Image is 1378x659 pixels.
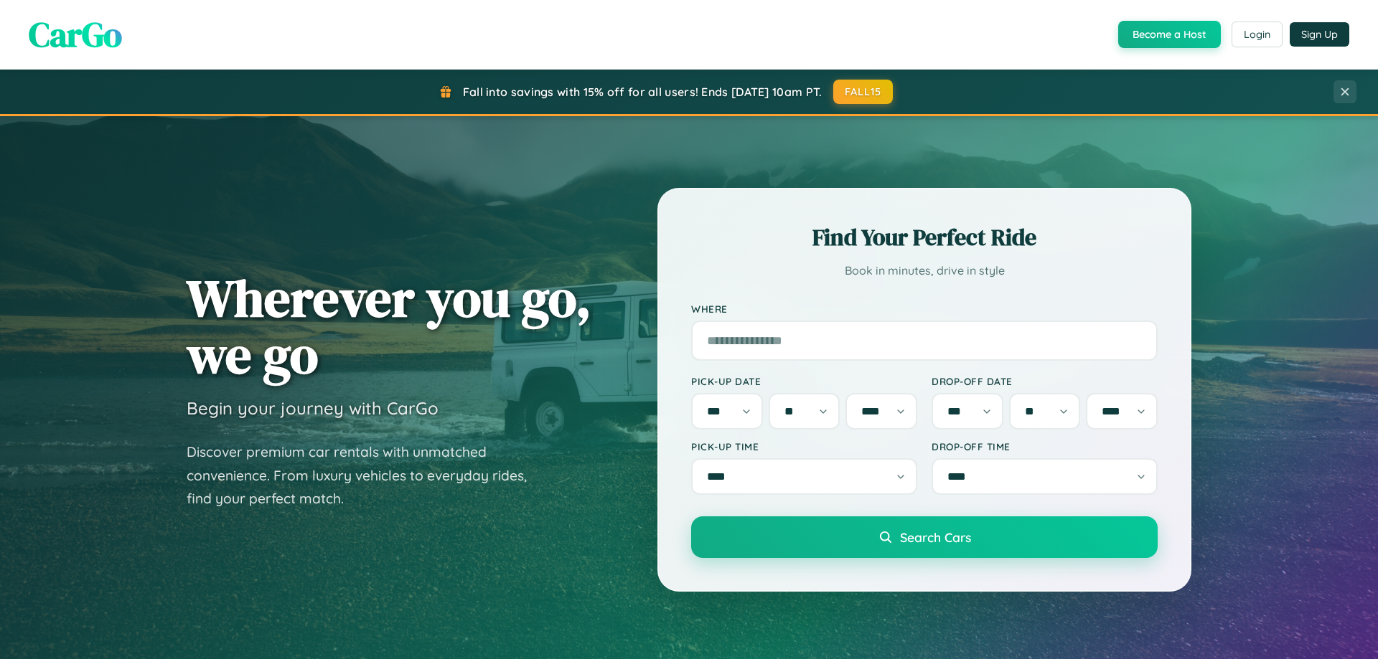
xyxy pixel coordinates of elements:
button: Sign Up [1290,22,1349,47]
span: Search Cars [900,529,971,545]
p: Book in minutes, drive in style [691,260,1158,281]
button: Search Cars [691,516,1158,558]
label: Where [691,303,1158,315]
h1: Wherever you go, we go [187,270,591,383]
h3: Begin your journey with CarGo [187,397,439,419]
label: Drop-off Date [932,375,1158,387]
span: CarGo [29,11,122,58]
label: Drop-off Time [932,440,1158,452]
button: Become a Host [1118,21,1221,48]
span: Fall into savings with 15% off for all users! Ends [DATE] 10am PT. [463,85,822,99]
label: Pick-up Time [691,440,917,452]
button: FALL15 [833,80,894,104]
label: Pick-up Date [691,375,917,387]
button: Login [1232,22,1283,47]
p: Discover premium car rentals with unmatched convenience. From luxury vehicles to everyday rides, ... [187,440,545,511]
h2: Find Your Perfect Ride [691,222,1158,253]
